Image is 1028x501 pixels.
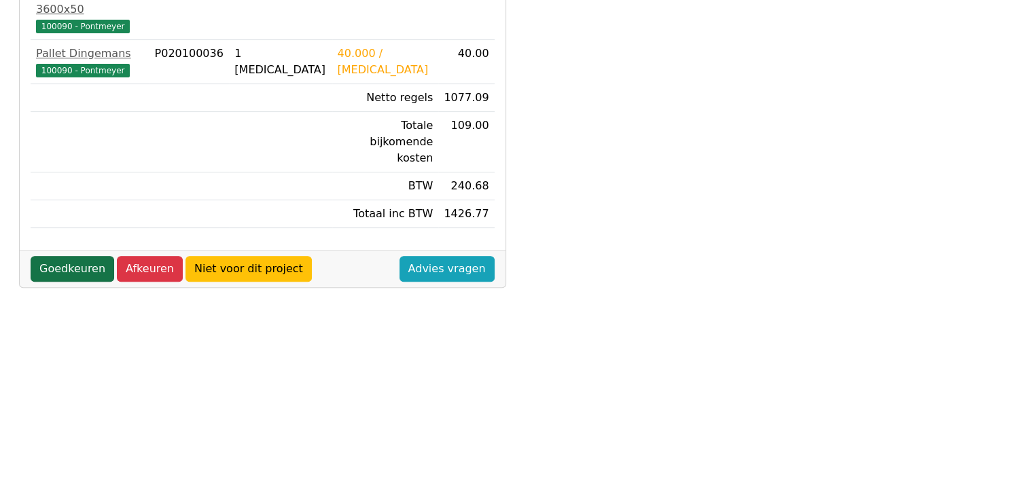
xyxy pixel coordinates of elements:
td: 1077.09 [438,84,494,112]
a: Afkeuren [117,256,183,282]
td: Totale bijkomende kosten [332,112,439,172]
td: P020100036 [149,40,230,84]
div: 40.000 / [MEDICAL_DATA] [338,45,433,78]
a: Niet voor dit project [185,256,312,282]
a: Pallet Dingemans100090 - Pontmeyer [36,45,144,78]
a: Advies vragen [400,256,495,282]
td: 240.68 [438,172,494,200]
div: 1 [MEDICAL_DATA] [234,45,326,78]
span: 100090 - Pontmeyer [36,20,130,33]
td: Totaal inc BTW [332,200,439,228]
span: 100090 - Pontmeyer [36,64,130,77]
td: BTW [332,172,439,200]
td: 40.00 [438,40,494,84]
div: Pallet Dingemans [36,45,144,62]
td: 1426.77 [438,200,494,228]
a: Goedkeuren [31,256,114,282]
td: 109.00 [438,112,494,172]
td: Netto regels [332,84,439,112]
